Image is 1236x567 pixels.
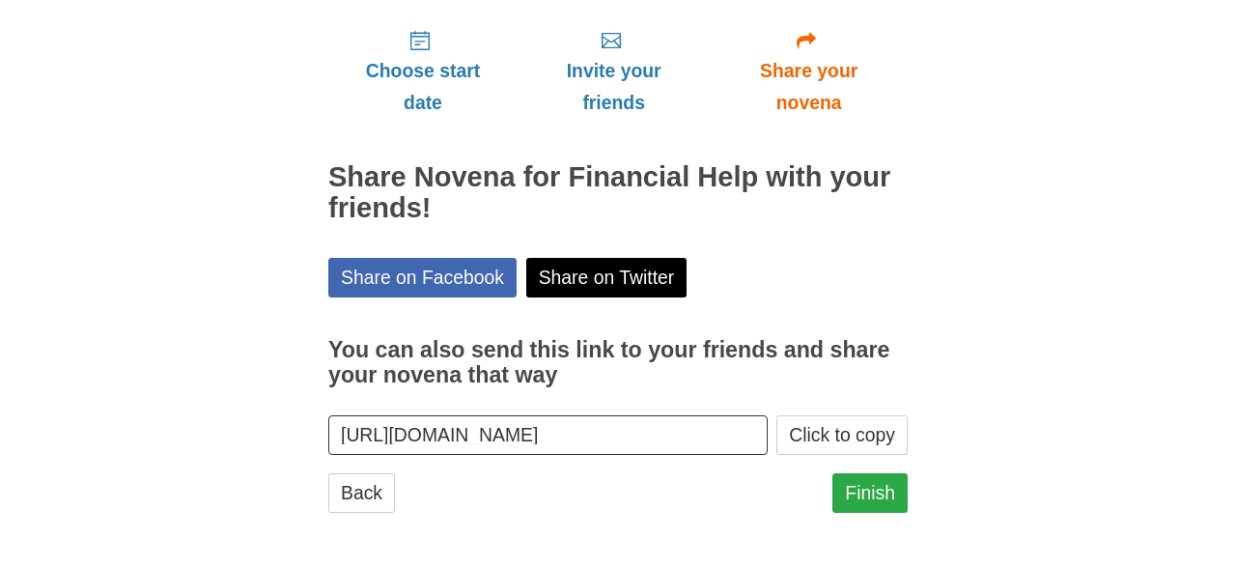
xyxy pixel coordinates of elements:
[832,473,908,513] a: Finish
[729,55,888,119] span: Share your novena
[776,415,908,455] button: Click to copy
[328,338,908,387] h3: You can also send this link to your friends and share your novena that way
[526,258,688,298] a: Share on Twitter
[518,14,710,128] a: Invite your friends
[710,14,908,128] a: Share your novena
[348,55,498,119] span: Choose start date
[328,473,395,513] a: Back
[328,14,518,128] a: Choose start date
[328,162,908,224] h2: Share Novena for Financial Help with your friends!
[537,55,690,119] span: Invite your friends
[328,258,517,298] a: Share on Facebook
